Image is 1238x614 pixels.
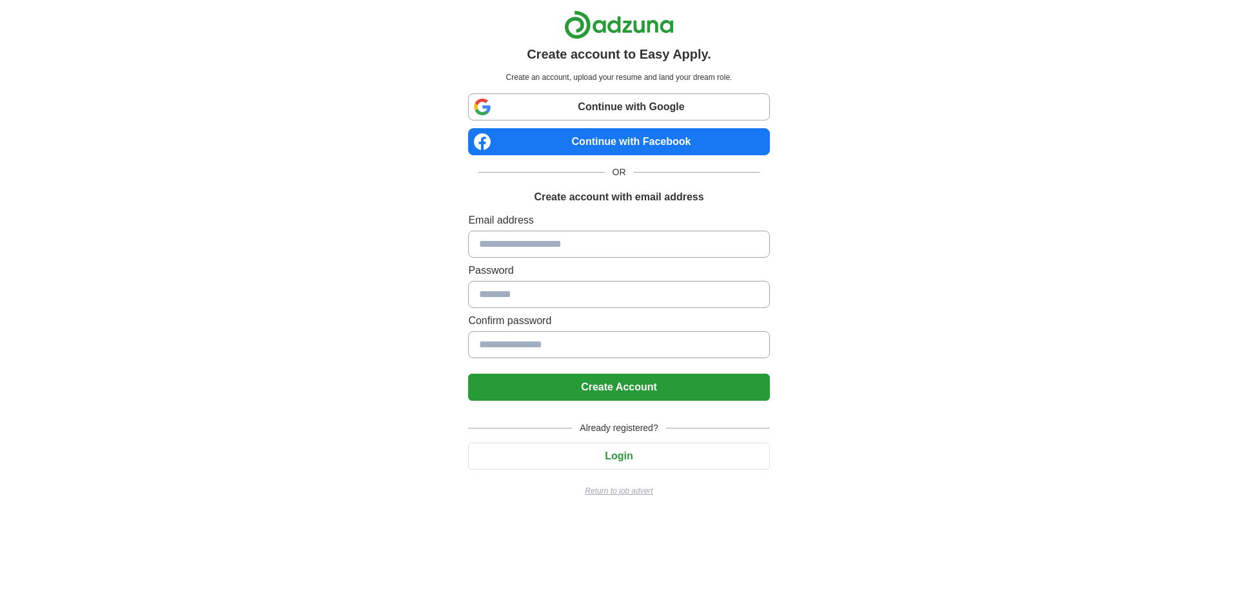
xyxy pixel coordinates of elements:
[471,72,767,83] p: Create an account, upload your resume and land your dream role.
[468,443,769,470] button: Login
[572,421,665,435] span: Already registered?
[468,128,769,155] a: Continue with Facebook
[468,485,769,497] a: Return to job advert
[564,10,674,39] img: Adzuna logo
[468,313,769,329] label: Confirm password
[468,93,769,120] a: Continue with Google
[605,166,634,179] span: OR
[468,450,769,461] a: Login
[468,213,769,228] label: Email address
[534,189,703,205] h1: Create account with email address
[468,263,769,278] label: Password
[468,374,769,401] button: Create Account
[527,44,711,64] h1: Create account to Easy Apply.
